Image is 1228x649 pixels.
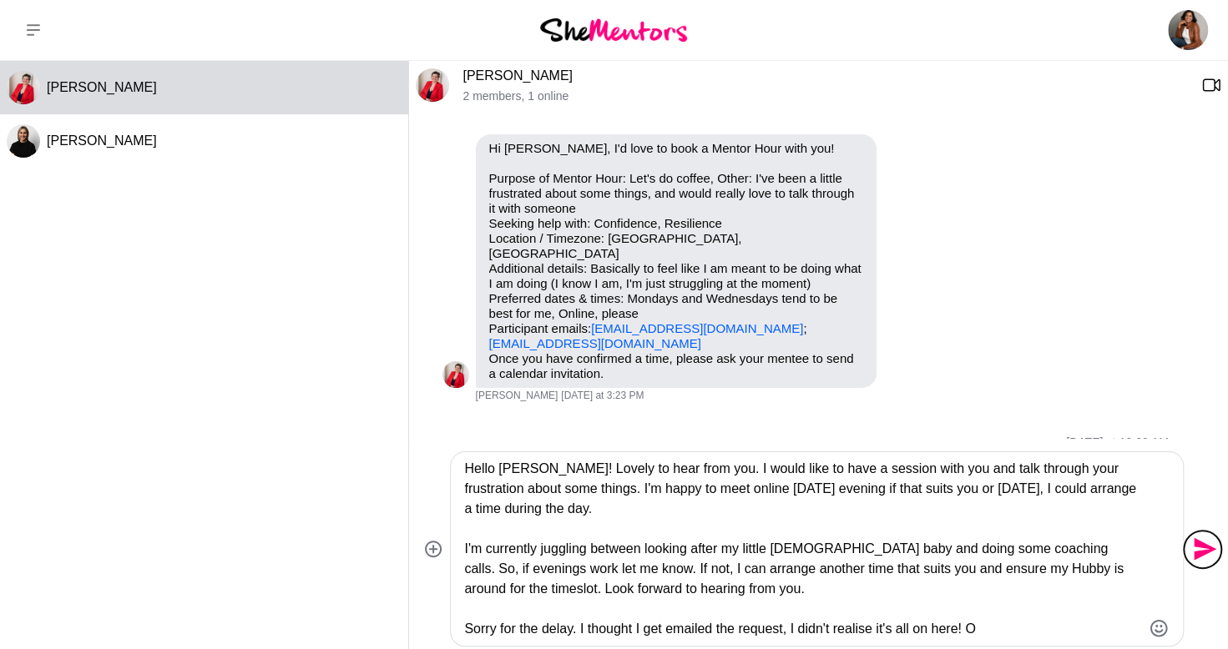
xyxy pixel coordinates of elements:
p: 2 members , 1 online [462,89,1188,103]
button: Emoji picker [1149,618,1169,638]
img: She Mentors Logo [540,18,687,41]
div: Cara Gleeson [7,124,40,158]
textarea: Type your message [464,459,1141,639]
img: K [416,68,449,102]
a: [EMAIL_ADDRESS][DOMAIN_NAME] [489,336,701,350]
p: Once you have confirmed a time, please ask your mentee to send a calendar invitation. [489,351,863,381]
div: Kat Milner [416,68,449,102]
span: [PERSON_NAME] [47,80,157,94]
div: Kat Milner [442,361,469,388]
button: Send [1184,531,1221,568]
a: [PERSON_NAME] [462,68,573,83]
p: Purpose of Mentor Hour: Let's do coffee, Other: I've been a little frustrated about some things, ... [489,171,863,351]
img: K [7,71,40,104]
a: [EMAIL_ADDRESS][DOMAIN_NAME] [591,321,803,335]
div: [DATE] at 10:00 AM [1066,435,1169,450]
span: [PERSON_NAME] [476,390,558,403]
p: Hi [PERSON_NAME], I'd love to book a Mentor Hour with you! [489,141,863,156]
span: [PERSON_NAME] [47,133,157,148]
time: 2025-08-14T05:23:16.934Z [561,390,644,403]
div: Kat Milner [7,71,40,104]
img: C [7,124,40,158]
img: Orine Silveira-McCuskey [1168,10,1208,50]
img: K [442,361,469,388]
